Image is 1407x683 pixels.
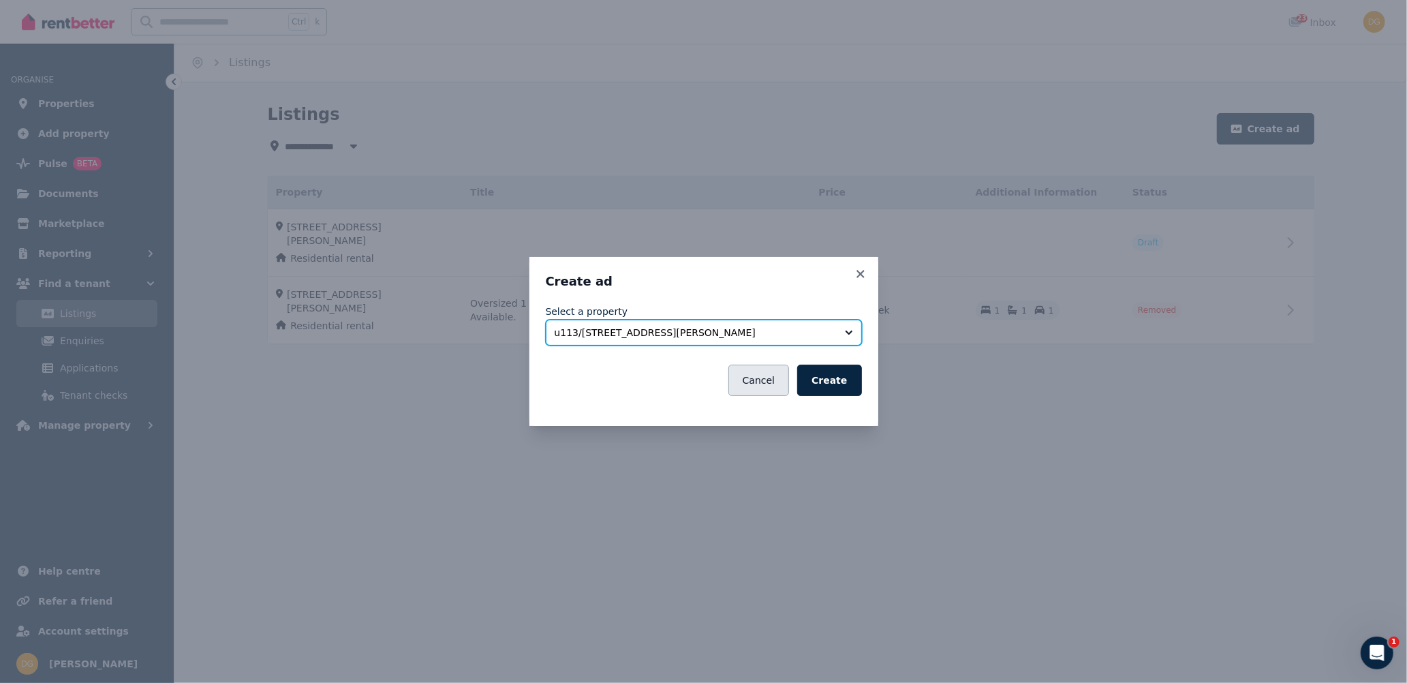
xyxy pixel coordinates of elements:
[555,326,834,339] span: u113/[STREET_ADDRESS][PERSON_NAME]
[546,306,628,317] label: Select a property
[797,365,861,396] button: Create
[1389,637,1400,648] span: 1
[728,365,789,396] button: Cancel
[546,273,862,290] h3: Create ad
[1361,637,1393,669] iframe: Intercom live chat
[546,320,862,346] button: u113/[STREET_ADDRESS][PERSON_NAME]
